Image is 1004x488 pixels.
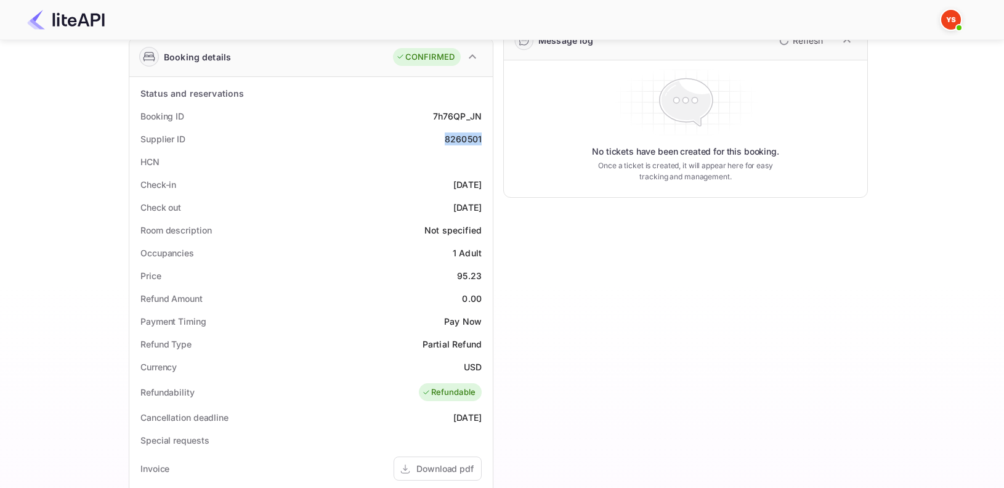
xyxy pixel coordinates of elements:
[27,10,105,30] img: LiteAPI Logo
[453,178,482,191] div: [DATE]
[444,315,482,328] div: Pay Now
[396,51,455,63] div: CONFIRMED
[457,269,482,282] div: 95.23
[140,269,161,282] div: Price
[416,462,474,475] div: Download pdf
[140,110,184,123] div: Booking ID
[423,338,482,351] div: Partial Refund
[140,87,244,100] div: Status and reservations
[140,224,211,237] div: Room description
[140,338,192,351] div: Refund Type
[140,411,229,424] div: Cancellation deadline
[453,201,482,214] div: [DATE]
[538,34,594,47] div: Message log
[464,360,482,373] div: USD
[422,386,476,399] div: Refundable
[140,386,195,399] div: Refundability
[433,110,482,123] div: 7h76QP_JN
[941,10,961,30] img: Yandex Support
[453,246,482,259] div: 1 Adult
[592,145,779,158] p: No tickets have been created for this booking.
[140,434,209,447] div: Special requests
[445,132,482,145] div: 8260501
[140,360,177,373] div: Currency
[793,34,823,47] p: Refresh
[140,246,194,259] div: Occupancies
[164,51,231,63] div: Booking details
[140,155,160,168] div: HCN
[453,411,482,424] div: [DATE]
[140,462,169,475] div: Invoice
[588,160,783,182] p: Once a ticket is created, it will appear here for easy tracking and management.
[140,315,206,328] div: Payment Timing
[140,178,176,191] div: Check-in
[424,224,482,237] div: Not specified
[140,292,203,305] div: Refund Amount
[140,201,181,214] div: Check out
[462,292,482,305] div: 0.00
[772,31,828,51] button: Refresh
[140,132,185,145] div: Supplier ID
